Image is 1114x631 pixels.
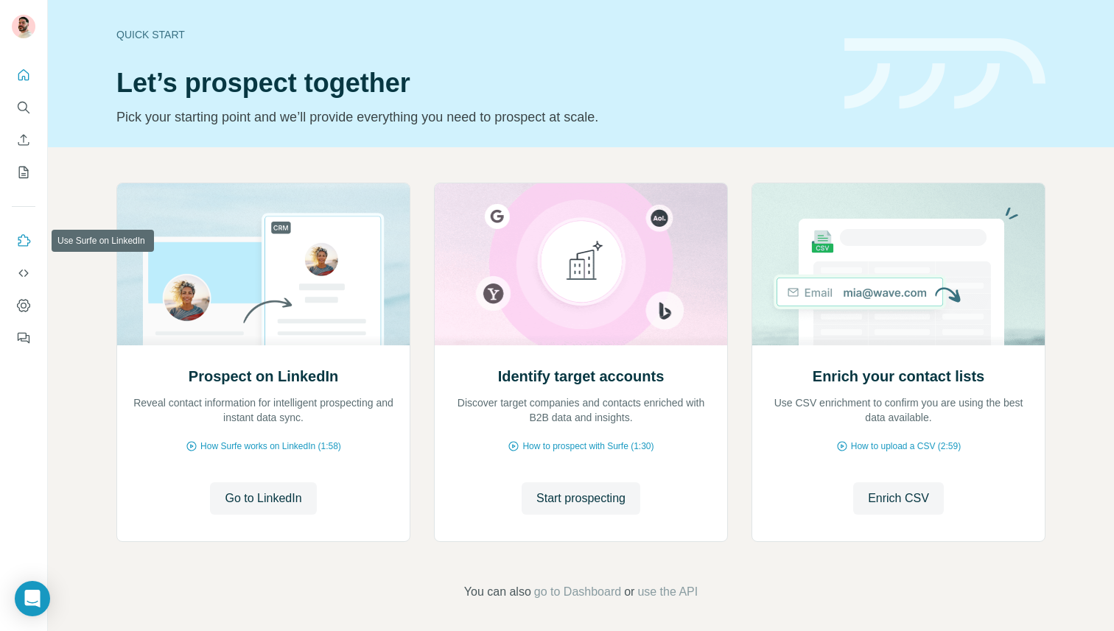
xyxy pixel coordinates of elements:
span: Enrich CSV [868,490,929,507]
button: go to Dashboard [534,583,621,601]
img: Prospect on LinkedIn [116,183,410,345]
h2: Identify target accounts [498,366,665,387]
button: Search [12,94,35,121]
button: Quick start [12,62,35,88]
button: Dashboard [12,292,35,319]
button: Use Surfe API [12,260,35,286]
h1: Let’s prospect together [116,68,827,98]
p: Discover target companies and contacts enriched with B2B data and insights. [449,395,712,425]
img: Enrich your contact lists [752,183,1045,345]
h2: Prospect on LinkedIn [189,366,338,387]
div: Quick start [116,27,827,42]
span: or [624,583,634,601]
p: Reveal contact information for intelligent prospecting and instant data sync. [132,395,395,425]
span: How to upload a CSV (2:59) [851,440,961,453]
div: Open Intercom Messenger [15,581,50,616]
p: Use CSV enrichment to confirm you are using the best data available. [767,395,1030,425]
button: use the API [637,583,698,601]
span: Start prospecting [536,490,626,507]
button: Feedback [12,325,35,351]
span: Go to LinkedIn [225,490,301,507]
button: Start prospecting [522,482,640,515]
span: How Surfe works on LinkedIn (1:58) [200,440,341,453]
h2: Enrich your contact lists [813,366,984,387]
button: Use Surfe on LinkedIn [12,228,35,254]
button: Go to LinkedIn [210,482,316,515]
button: Enrich CSV [12,127,35,153]
button: Enrich CSV [853,482,944,515]
p: Pick your starting point and we’ll provide everything you need to prospect at scale. [116,107,827,127]
img: banner [844,38,1045,110]
img: Avatar [12,15,35,38]
span: How to prospect with Surfe (1:30) [522,440,654,453]
img: Identify target accounts [434,183,728,345]
button: My lists [12,159,35,186]
span: You can also [464,583,531,601]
